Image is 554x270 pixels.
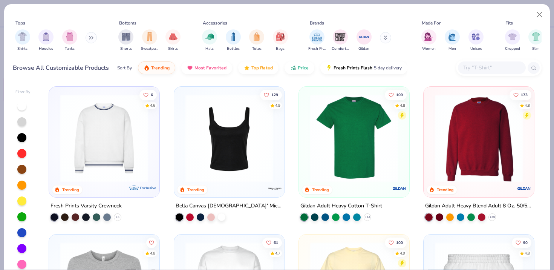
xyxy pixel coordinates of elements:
img: Sweatpants Image [145,32,154,41]
button: Fresh Prints Flash5 day delivery [320,61,407,74]
span: Hats [205,46,214,52]
span: Women [422,46,436,52]
img: c7959168-479a-4259-8c5e-120e54807d6b [402,94,497,182]
div: filter for Totes [249,29,264,52]
div: Fits [505,20,513,26]
input: Try "T-Shirt" [462,63,520,72]
span: 61 [273,241,278,244]
div: 4.6 [150,103,155,108]
div: Bella Canvas [DEMOGRAPHIC_DATA]' Micro Ribbed Scoop Tank [176,201,283,211]
button: Most Favorited [181,61,232,74]
button: filter button [38,29,54,52]
span: 6 [151,93,153,97]
span: 109 [396,93,403,97]
span: Price [298,65,309,71]
span: Shorts [120,46,132,52]
span: Sweatpants [141,46,158,52]
div: Bottoms [119,20,136,26]
button: Like [262,237,282,248]
button: Like [146,237,157,248]
div: 4.8 [150,250,155,256]
img: Hoodies Image [42,32,50,41]
div: filter for Tanks [62,29,77,52]
button: filter button [332,29,349,52]
div: Fresh Prints Varsity Crewneck [51,201,122,211]
img: Slim Image [532,32,540,41]
button: filter button [62,29,77,52]
div: filter for Bags [273,29,288,52]
span: Skirts [168,46,178,52]
span: Fresh Prints Flash [334,65,372,71]
span: Gildan [358,46,369,52]
div: Filter By [15,89,31,95]
img: 80dc4ece-0e65-4f15-94a6-2a872a258fbd [277,94,372,182]
div: filter for Cropped [505,29,520,52]
div: filter for Shorts [118,29,133,52]
span: Top Rated [251,65,273,71]
div: filter for Sweatpants [141,29,158,52]
span: Men [448,46,456,52]
button: filter button [505,29,520,52]
div: Accessories [203,20,227,26]
span: Fresh Prints [308,46,326,52]
button: filter button [118,29,133,52]
span: 173 [521,93,528,97]
span: 90 [523,241,528,244]
img: Bella + Canvas logo [267,181,282,196]
button: Like [385,237,407,248]
img: most_fav.gif [187,65,193,71]
span: Cropped [505,46,520,52]
button: filter button [528,29,543,52]
img: Hats Image [205,32,214,41]
span: Bottles [227,46,240,52]
button: filter button [202,29,217,52]
span: 129 [271,93,278,97]
span: Totes [252,46,262,52]
span: Most Favorited [194,65,226,71]
img: trending.gif [144,65,150,71]
span: Trending [151,65,170,71]
button: Price [285,61,314,74]
button: Top Rated [238,61,279,74]
button: Close [533,8,547,22]
div: filter for Gildan [357,29,372,52]
button: filter button [357,29,372,52]
img: Comfort Colors Image [335,31,346,43]
button: filter button [421,29,436,52]
span: 5 day delivery [374,64,402,72]
img: Shorts Image [122,32,130,41]
div: Tops [15,20,25,26]
div: filter for Skirts [165,29,181,52]
img: Gildan Image [358,31,370,43]
span: Slim [532,46,540,52]
img: Bottles Image [229,32,237,41]
span: + 3 [116,215,119,219]
img: TopRated.gif [244,65,250,71]
div: 4.8 [400,103,405,108]
button: Like [512,237,531,248]
div: Gildan Adult Heavy Blend Adult 8 Oz. 50/50 Fleece Crew [425,201,533,211]
img: 4d4398e1-a86f-4e3e-85fd-b9623566810e [57,94,152,182]
div: Brands [310,20,324,26]
button: filter button [15,29,30,52]
div: 4.7 [275,250,280,256]
div: 4.8 [525,250,530,256]
img: Cropped Image [508,32,517,41]
span: Hoodies [39,46,53,52]
img: Totes Image [253,32,261,41]
img: Tanks Image [66,32,74,41]
button: filter button [308,29,326,52]
img: Shirts Image [18,32,27,41]
img: Skirts Image [169,32,178,41]
img: db319196-8705-402d-8b46-62aaa07ed94f [306,94,402,182]
span: Bags [276,46,285,52]
span: Tanks [65,46,75,52]
div: filter for Hats [202,29,217,52]
button: filter button [468,29,484,52]
img: Men Image [448,32,456,41]
img: flash.gif [326,65,332,71]
div: filter for Hoodies [38,29,54,52]
img: Unisex Image [471,32,480,41]
span: Comfort Colors [332,46,349,52]
div: filter for Men [445,29,460,52]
